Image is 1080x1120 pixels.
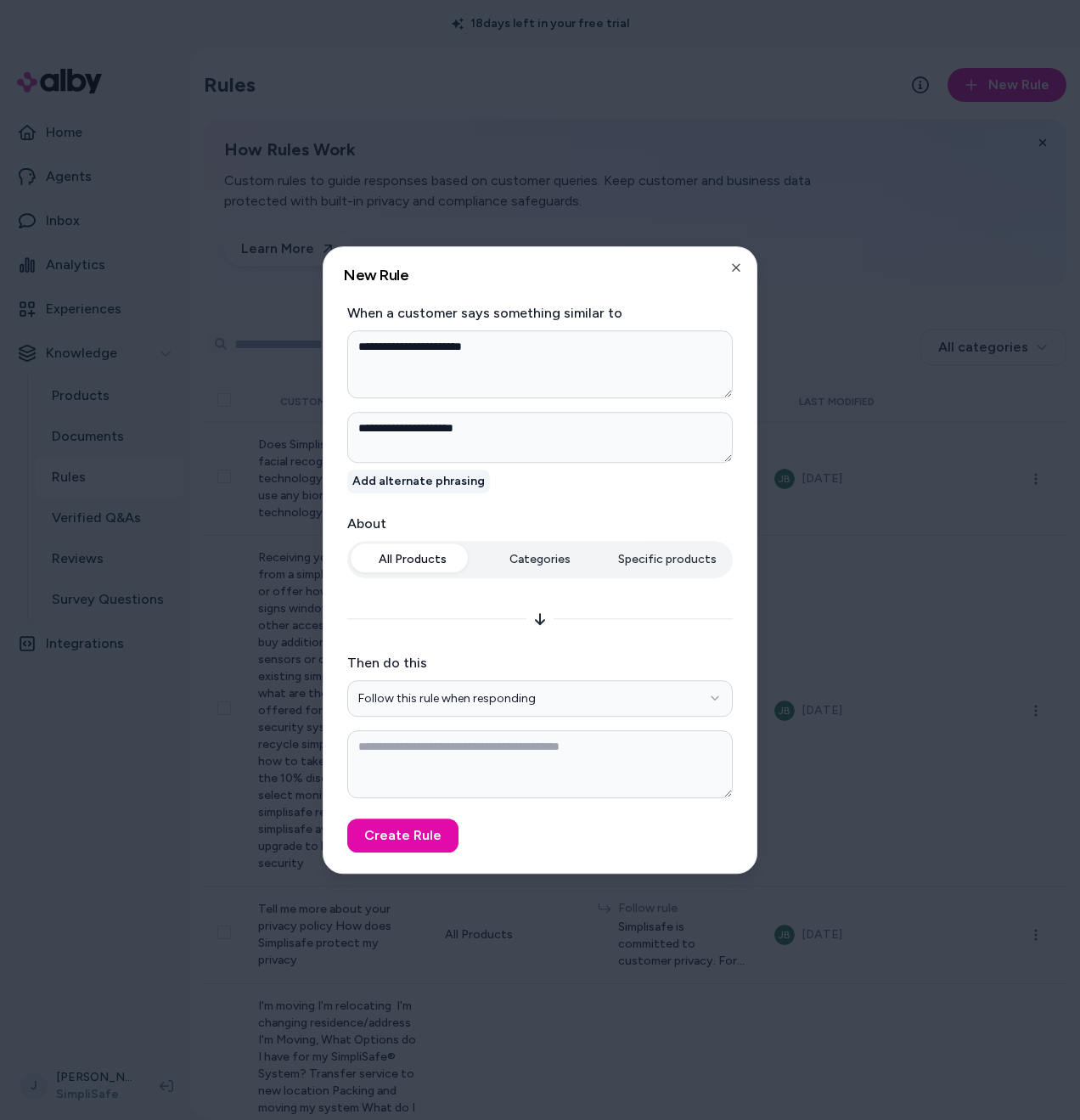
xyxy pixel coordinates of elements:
[351,544,475,575] button: All Products
[347,303,733,324] label: When a customer says something similar to
[478,544,602,575] button: Categories
[605,544,729,575] button: Specific products
[347,819,458,853] button: Create Rule
[344,267,736,283] h2: New Rule
[347,470,490,493] button: Add alternate phrasing
[347,514,733,534] label: About
[347,653,733,673] label: Then do this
